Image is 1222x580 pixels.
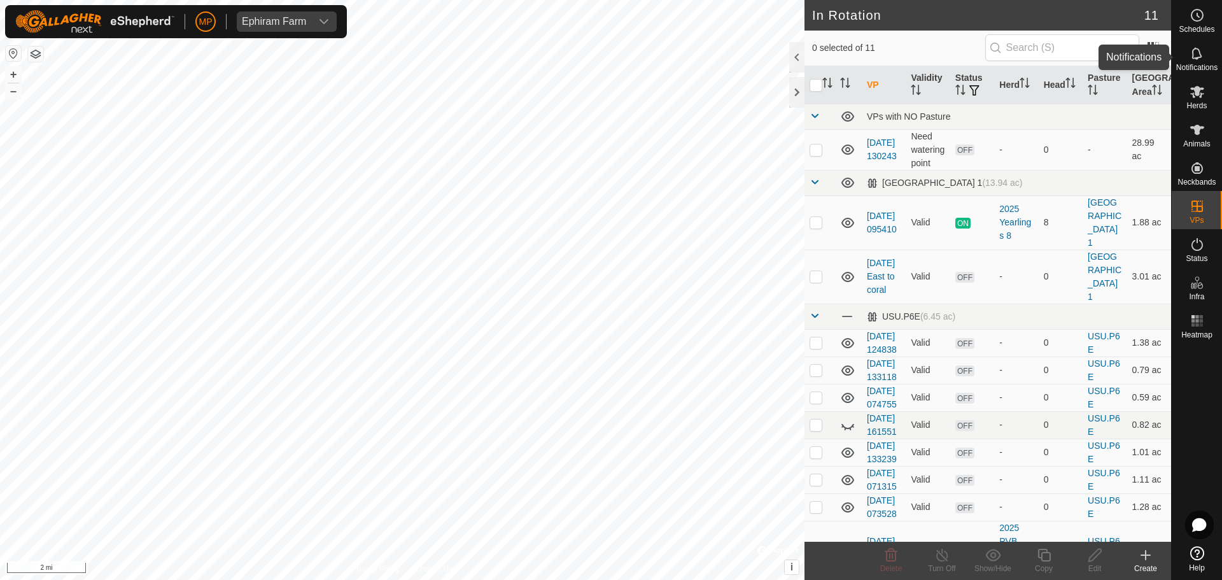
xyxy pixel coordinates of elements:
[967,563,1018,574] div: Show/Hide
[790,562,793,572] span: i
[867,178,1022,188] div: [GEOGRAPHIC_DATA] 1
[1065,80,1076,90] p-sorticon: Activate to sort
[1127,466,1171,493] td: 1.11 ac
[415,563,453,575] a: Contact Us
[1127,521,1171,575] td: 0.74 ac
[867,331,897,355] a: [DATE] 124838
[985,34,1139,61] input: Search (S)
[920,311,955,322] span: (6.45 ac)
[955,420,974,431] span: OFF
[199,15,213,29] span: MP
[955,87,966,97] p-sorticon: Activate to sort
[1186,255,1207,262] span: Status
[1127,439,1171,466] td: 1.01 ac
[352,563,400,575] a: Privacy Policy
[906,195,950,250] td: Valid
[867,258,895,295] a: [DATE] East to coral
[999,336,1033,350] div: -
[1039,195,1083,250] td: 8
[840,80,850,90] p-sorticon: Activate to sort
[1088,358,1120,382] a: USU.P6E
[1127,384,1171,411] td: 0.59 ac
[867,468,897,492] a: [DATE] 071315
[955,502,974,513] span: OFF
[1190,216,1204,224] span: VPs
[6,83,21,99] button: –
[1088,197,1121,248] a: [GEOGRAPHIC_DATA] 1
[1039,493,1083,521] td: 0
[1088,413,1120,437] a: USU.P6E
[1088,87,1098,97] p-sorticon: Activate to sort
[6,46,21,61] button: Reset Map
[1189,293,1204,301] span: Infra
[1020,80,1030,90] p-sorticon: Activate to sort
[1069,563,1120,574] div: Edit
[28,46,43,62] button: Map Layers
[999,202,1033,243] div: 2025 Yearlings 8
[862,66,906,104] th: VP
[1088,441,1120,464] a: USU.P6E
[1018,563,1069,574] div: Copy
[867,441,897,464] a: [DATE] 133239
[1179,25,1214,33] span: Schedules
[15,10,174,33] img: Gallagher Logo
[1152,87,1162,97] p-sorticon: Activate to sort
[1127,250,1171,304] td: 3.01 ac
[999,418,1033,432] div: -
[955,393,974,404] span: OFF
[1088,495,1120,519] a: USU.P6E
[1189,564,1205,572] span: Help
[1039,66,1083,104] th: Head
[880,564,902,573] span: Delete
[906,357,950,384] td: Valid
[1039,129,1083,170] td: 0
[867,138,897,161] a: [DATE] 130243
[906,250,950,304] td: Valid
[1183,140,1211,148] span: Animals
[955,145,974,155] span: OFF
[1039,250,1083,304] td: 0
[867,495,897,519] a: [DATE] 073528
[785,560,799,574] button: i
[906,439,950,466] td: Valid
[1127,411,1171,439] td: 0.82 ac
[1177,178,1216,186] span: Neckbands
[867,311,955,322] div: USU.P6E
[867,358,897,382] a: [DATE] 133118
[1127,329,1171,357] td: 1.38 ac
[955,365,974,376] span: OFF
[999,473,1033,486] div: -
[906,66,950,104] th: Validity
[812,8,1144,23] h2: In Rotation
[906,329,950,357] td: Valid
[982,178,1022,188] span: (13.94 ac)
[1088,536,1120,560] a: USU.P6E
[955,448,974,458] span: OFF
[242,17,306,27] div: Ephiram Farm
[999,500,1033,514] div: -
[812,41,985,55] span: 0 selected of 11
[1088,251,1121,302] a: [GEOGRAPHIC_DATA] 1
[950,66,994,104] th: Status
[1088,468,1120,492] a: USU.P6E
[1127,493,1171,521] td: 1.28 ac
[1144,6,1158,25] span: 11
[1039,439,1083,466] td: 0
[1127,66,1171,104] th: [GEOGRAPHIC_DATA] Area
[867,413,897,437] a: [DATE] 161551
[906,466,950,493] td: Valid
[867,111,1166,122] div: VPs with NO Pasture
[955,475,974,486] span: OFF
[1083,66,1127,104] th: Pasture
[1120,563,1171,574] div: Create
[955,218,971,229] span: ON
[1039,384,1083,411] td: 0
[1039,521,1083,575] td: 12
[916,563,967,574] div: Turn Off
[906,384,950,411] td: Valid
[822,80,832,90] p-sorticon: Activate to sort
[999,391,1033,404] div: -
[955,338,974,349] span: OFF
[1088,331,1120,355] a: USU.P6E
[1127,195,1171,250] td: 1.88 ac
